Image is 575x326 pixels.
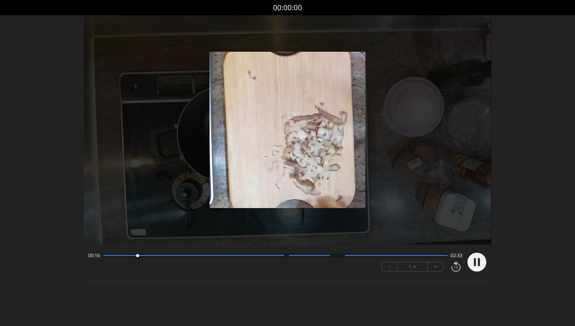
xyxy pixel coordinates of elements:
[210,52,366,208] img: Poster Image
[88,253,100,259] span: 00:16
[428,262,443,271] button: +
[451,253,462,259] span: 02:33
[382,262,397,271] button: −
[273,2,302,13] a: 00:00:00
[397,262,428,271] div: 1 ×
